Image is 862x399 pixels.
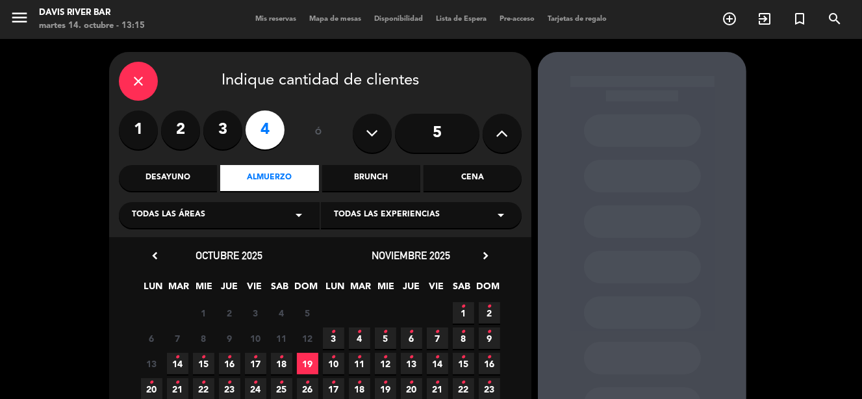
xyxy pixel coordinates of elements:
div: Indique cantidad de clientes [119,62,522,101]
label: 1 [119,110,158,149]
i: • [461,296,466,317]
i: • [409,372,414,393]
span: SAB [270,279,291,300]
span: 5 [375,328,396,349]
i: • [227,372,232,393]
span: 15 [453,353,474,374]
i: • [461,372,466,393]
i: • [175,347,180,368]
i: • [279,372,284,393]
span: Tarjetas de regalo [541,16,613,23]
span: 2 [219,302,240,324]
div: martes 14. octubre - 13:15 [39,19,145,32]
i: • [201,372,206,393]
div: Davis River Bar [39,6,145,19]
i: add_circle_outline [722,11,737,27]
label: 3 [203,110,242,149]
i: • [331,372,336,393]
span: VIE [244,279,266,300]
i: • [383,372,388,393]
div: Brunch [322,165,420,191]
span: 9 [479,328,500,349]
span: 17 [245,353,266,374]
span: 11 [271,328,292,349]
i: • [253,347,258,368]
i: • [201,347,206,368]
i: • [435,372,440,393]
i: • [487,372,492,393]
span: LUN [325,279,346,300]
span: MAR [168,279,190,300]
i: exit_to_app [757,11,772,27]
span: 6 [401,328,422,349]
span: Mapa de mesas [303,16,368,23]
span: 10 [245,328,266,349]
span: Todas las áreas [132,209,205,222]
span: MIE [375,279,397,300]
i: • [487,347,492,368]
button: menu [10,8,29,32]
label: 4 [246,110,285,149]
i: menu [10,8,29,27]
i: • [331,322,336,342]
span: 3 [245,302,266,324]
i: • [461,322,466,342]
i: • [253,372,258,393]
span: 8 [193,328,214,349]
span: Disponibilidad [368,16,429,23]
span: 1 [453,302,474,324]
div: ó [298,110,340,156]
span: DOM [477,279,498,300]
span: DOM [295,279,316,300]
i: • [331,347,336,368]
div: Desayuno [119,165,217,191]
span: 11 [349,353,370,374]
i: • [305,372,310,393]
div: Almuerzo [220,165,318,191]
span: 19 [297,353,318,374]
span: 15 [193,353,214,374]
i: search [827,11,843,27]
span: 18 [271,353,292,374]
label: 2 [161,110,200,149]
i: • [383,322,388,342]
i: chevron_right [479,249,492,263]
span: 14 [167,353,188,374]
i: • [383,347,388,368]
span: octubre 2025 [196,249,263,262]
span: 4 [271,302,292,324]
i: arrow_drop_down [493,207,509,223]
span: Todas las experiencias [334,209,440,222]
span: MAR [350,279,372,300]
span: 12 [297,328,318,349]
span: JUE [401,279,422,300]
span: SAB [451,279,473,300]
i: arrow_drop_down [291,207,307,223]
span: 1 [193,302,214,324]
i: • [357,347,362,368]
span: 3 [323,328,344,349]
span: 4 [349,328,370,349]
i: • [357,372,362,393]
i: • [409,347,414,368]
span: Lista de Espera [429,16,493,23]
i: turned_in_not [792,11,807,27]
span: 12 [375,353,396,374]
span: 2 [479,302,500,324]
span: 7 [427,328,448,349]
i: • [279,347,284,368]
span: 13 [141,353,162,374]
span: 6 [141,328,162,349]
i: • [175,372,180,393]
span: 13 [401,353,422,374]
span: noviembre 2025 [372,249,451,262]
span: 14 [427,353,448,374]
span: 9 [219,328,240,349]
i: chevron_left [148,249,162,263]
span: 5 [297,302,318,324]
span: Mis reservas [249,16,303,23]
span: 10 [323,353,344,374]
i: • [357,322,362,342]
i: close [131,73,146,89]
span: LUN [143,279,164,300]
